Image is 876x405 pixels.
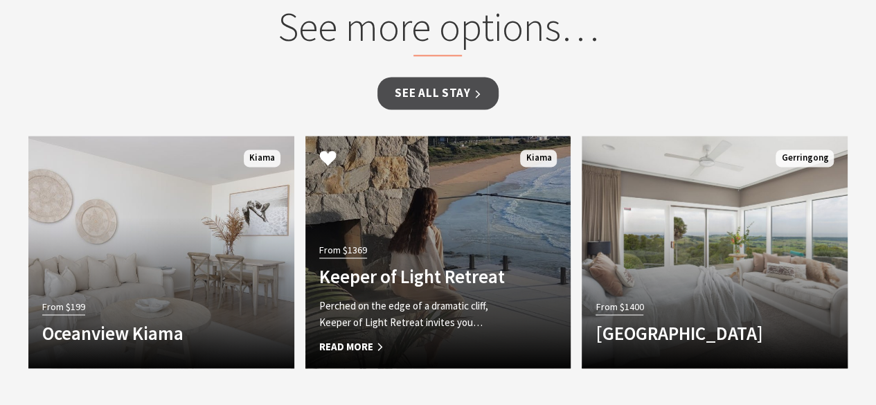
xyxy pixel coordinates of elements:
h4: Keeper of Light Retreat [319,265,517,287]
span: From $1400 [596,299,643,315]
p: Perched on the edge of a dramatic cliff, Keeper of Light Retreat invites you… [319,298,517,331]
button: Click to Favourite Keeper of Light Retreat [305,136,350,183]
span: From $199 [42,299,85,315]
span: Gerringong [776,150,834,167]
h4: [GEOGRAPHIC_DATA] [596,322,794,344]
span: Kiama [244,150,280,167]
h4: Oceanview Kiama [42,322,240,344]
a: See all Stay [377,77,498,109]
span: From $1369 [319,242,367,258]
span: Kiama [520,150,557,167]
a: From $1369 Keeper of Light Retreat Perched on the edge of a dramatic cliff, Keeper of Light Retre... [305,136,571,368]
span: Read More [319,338,517,354]
a: Another Image Used From $1400 [GEOGRAPHIC_DATA] Gerringong [582,136,848,368]
h2: See more options… [174,3,702,57]
a: From $199 Oceanview Kiama Kiama [28,136,294,368]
